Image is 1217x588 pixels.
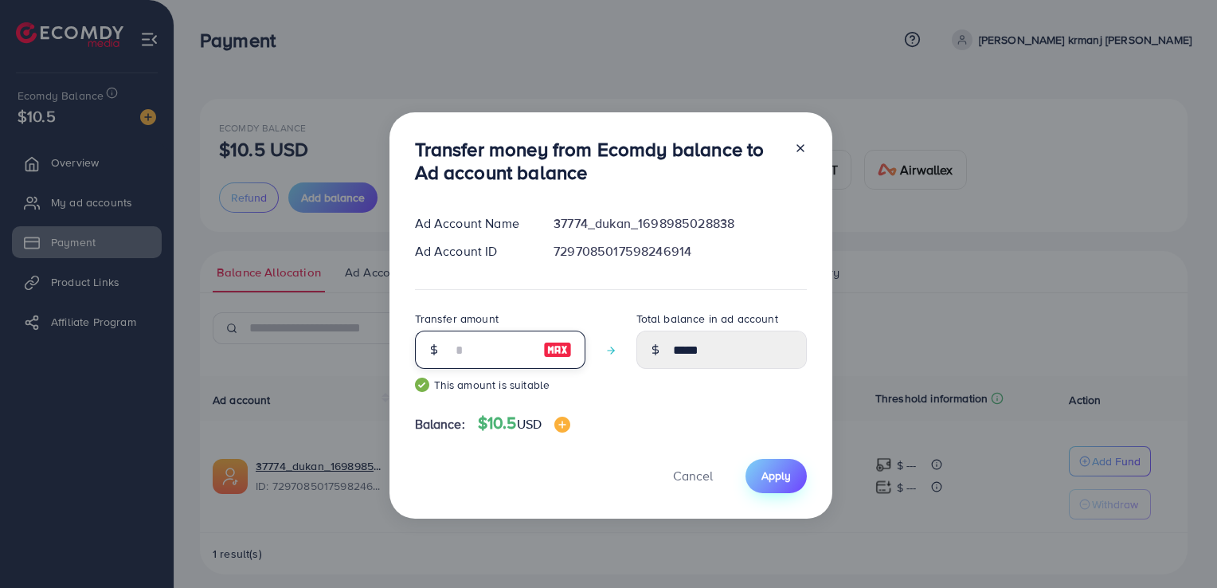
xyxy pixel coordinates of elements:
div: Ad Account Name [402,214,542,233]
button: Cancel [653,459,733,493]
label: Total balance in ad account [636,311,778,327]
span: USD [517,415,542,433]
img: image [543,340,572,359]
div: 7297085017598246914 [541,242,819,261]
img: image [554,417,570,433]
iframe: Chat [1149,516,1205,576]
h3: Transfer money from Ecomdy balance to Ad account balance [415,138,781,184]
label: Transfer amount [415,311,499,327]
button: Apply [745,459,807,493]
img: guide [415,378,429,392]
h4: $10.5 [478,414,570,433]
div: 37774_dukan_1698985028838 [541,214,819,233]
span: Balance: [415,415,465,433]
small: This amount is suitable [415,377,585,393]
span: Cancel [673,467,713,484]
div: Ad Account ID [402,242,542,261]
span: Apply [761,468,791,484]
